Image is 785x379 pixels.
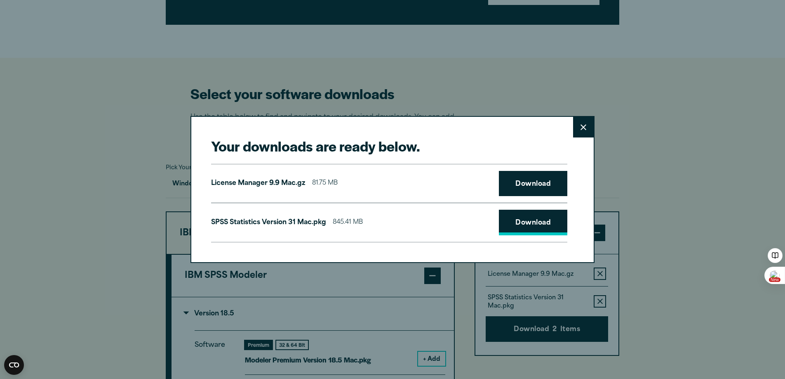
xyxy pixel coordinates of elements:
span: 845.41 MB [333,217,363,229]
button: Open CMP widget [4,355,24,375]
p: SPSS Statistics Version 31 Mac.pkg [211,217,326,229]
p: License Manager 9.9 Mac.gz [211,178,306,189]
a: Download [499,210,567,235]
a: Download [499,171,567,197]
span: 81.75 MB [312,178,338,189]
h2: Your downloads are ready below. [211,137,567,155]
